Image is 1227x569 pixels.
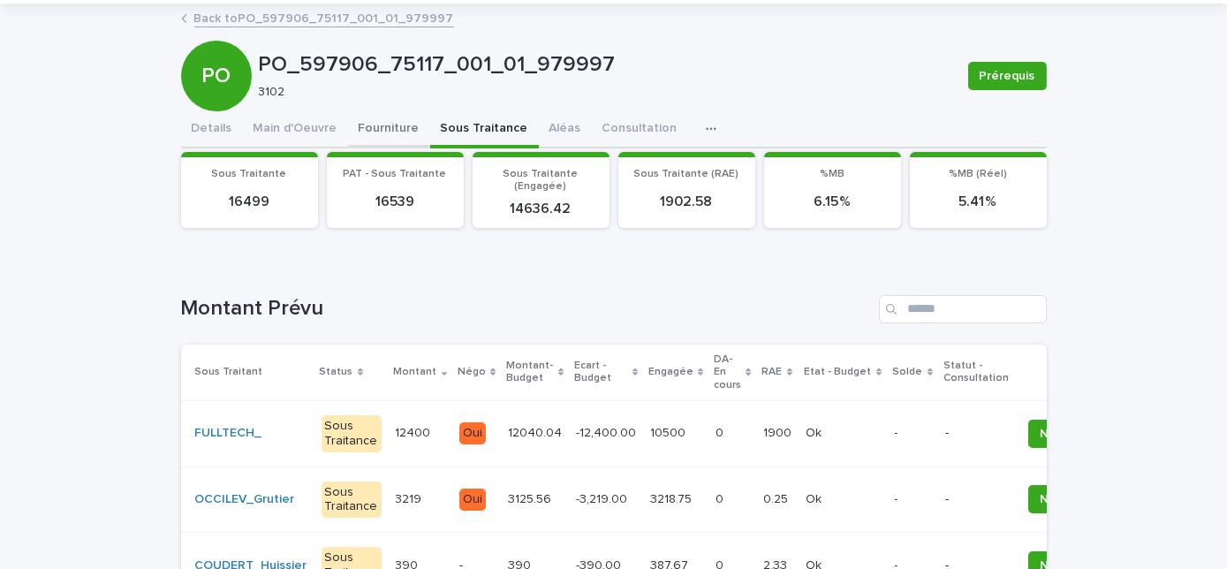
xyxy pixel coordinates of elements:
a: Back toPO_597906_75117_001_01_979997 [194,7,454,27]
p: 6.15 % [775,193,890,210]
p: 0 [716,489,727,507]
span: PAT - Sous Traitante [344,169,447,179]
p: Etat - Budget [805,362,872,382]
span: %MB [820,169,845,179]
button: Prérequis [968,62,1047,90]
p: 3218.75 [650,489,695,507]
p: Sous Traitant [195,362,263,382]
p: 12400 [396,422,435,441]
p: Montant [394,362,437,382]
span: Sous Traitante (RAE) [634,169,739,179]
button: Sous Traitance [430,111,539,148]
p: - [895,492,931,507]
p: 16499 [192,193,307,210]
div: Oui [459,422,486,444]
span: %MB (Réel) [949,169,1007,179]
span: Sous Traitante (Engagée) [504,169,579,192]
p: Engagée [648,362,693,382]
div: Sous Traitance [322,482,382,519]
p: 3125.56 [508,489,555,507]
p: Montant-Budget [506,356,554,389]
span: Négo [1040,490,1072,508]
a: FULLTECH_ [195,426,262,441]
p: Ok [807,422,826,441]
p: Ok [807,489,826,507]
div: Oui [459,489,486,511]
h1: Montant Prévu [181,296,872,322]
p: 12040.04 [508,422,565,441]
input: Search [879,295,1047,323]
p: PO_597906_75117_001_01_979997 [259,52,954,78]
p: 10500 [650,422,689,441]
p: Négo [458,362,486,382]
button: Négo [1028,420,1083,448]
div: Sous Traitance [322,415,382,452]
tr: FULLTECH_ Sous Traitance1240012400 Oui12040.0412040.04 -12,400.00-12,400.00 1050010500 00 1900190... [181,400,1183,467]
p: - [945,426,1007,441]
button: Consultation [592,111,688,148]
tr: OCCILEV_Grutier Sous Traitance32193219 Oui3125.563125.56 -3,219.00-3,219.00 3218.753218.75 00 0.2... [181,467,1183,533]
span: Sous Traitante [212,169,287,179]
button: Négo [1028,485,1083,513]
p: 5.41 % [920,193,1036,210]
p: Ecart - Budget [574,356,628,389]
p: 1900 [764,422,796,441]
p: 16539 [337,193,453,210]
p: 14636.42 [483,201,599,217]
span: Prérequis [980,67,1035,85]
p: -3,219.00 [576,489,631,507]
p: -12,400.00 [576,422,640,441]
p: 3102 [259,85,947,100]
p: DA-En cours [714,350,741,395]
p: 0 [716,422,727,441]
p: 3219 [396,489,426,507]
button: Aléas [539,111,592,148]
p: Solde [893,362,923,382]
button: Details [181,111,243,148]
button: Main d'Oeuvre [243,111,348,148]
button: Fourniture [348,111,430,148]
p: 0.25 [764,489,792,507]
a: OCCILEV_Grutier [195,492,295,507]
span: Négo [1040,425,1072,443]
p: Status [320,362,353,382]
p: RAE [762,362,783,382]
p: - [945,492,1007,507]
p: Statut - Consultation [943,356,1009,389]
p: - [895,426,931,441]
p: 1902.58 [629,193,745,210]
